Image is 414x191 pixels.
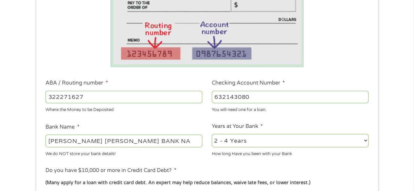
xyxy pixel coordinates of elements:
[45,80,108,87] label: ABA / Routing number
[212,123,263,130] label: Years at Your Bank
[212,104,369,113] div: You will need one for a loan.
[212,80,285,87] label: Checking Account Number
[45,91,202,103] input: 263177916
[45,167,176,174] label: Do you have $10,000 or more in Credit Card Debt?
[212,148,369,157] div: How long Have you been with your Bank
[45,104,202,113] div: Where the Money to be Deposited
[45,179,368,186] div: (Many apply for a loan with credit card debt. An expert may help reduce balances, waive late fees...
[212,91,369,103] input: 345634636
[45,148,202,157] div: We do NOT store your bank details!
[45,124,79,131] label: Bank Name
